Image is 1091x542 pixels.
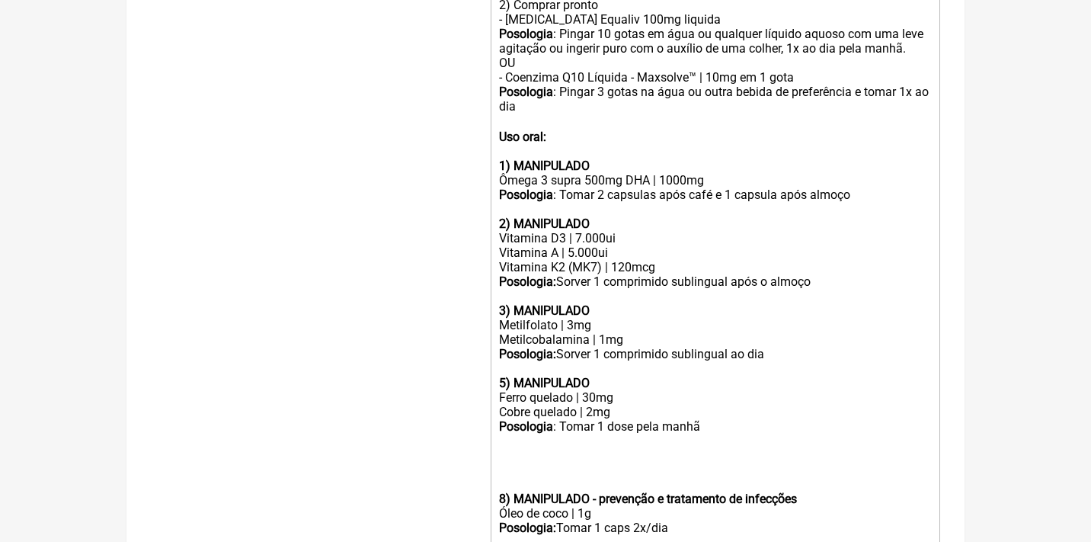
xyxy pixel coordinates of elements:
[499,506,932,521] div: Óleo de coco | 1g
[499,27,553,41] strong: Posologia
[499,130,546,144] strong: Uso oral:
[499,188,932,202] div: : Tomar 2 capsulas após café e 1 capsula após almoço
[499,159,590,173] strong: 1) MANIPULADO
[499,419,932,434] div: : Tomar 1 dose pela manhã
[499,347,932,361] div: Sorver 1 comprimido sublingual ao dia
[499,231,932,245] div: Vitamina D3 | 7.000ui
[499,376,590,390] strong: 5) MANIPULADO
[499,419,553,434] strong: Posologia
[499,85,553,99] strong: Posologia
[499,332,932,347] div: Metilcobalamina | 1mg
[499,521,556,535] strong: Posologia:
[499,347,556,361] strong: Posologia:
[499,274,932,289] div: Sorver 1 comprimido sublingual após o almoço
[499,216,590,231] strong: 2) MANIPULADO
[499,521,932,535] div: Tomar 1 caps 2x/dia
[499,173,932,188] div: Ômega 3 supra 500mg DHA | 1000mg
[499,274,556,289] strong: Posologia:
[499,303,590,318] strong: 3) MANIPULADO
[499,245,932,260] div: Vitamina A | 5.000ui
[499,405,932,419] div: Cobre quelado | 2mg
[499,318,932,332] div: Metilfolato | 3mg
[499,492,797,506] strong: 8) MANIPULADO - prevenção e tratamento de infecções
[499,390,932,405] div: Ferro quelado | 30mg
[499,260,932,274] div: Vitamina K2 (MK7) | 120mcg
[499,85,932,130] div: : Pingar 3 gotas na água ou outra bebida de preferência e tomar 1x ao dia ㅤ
[499,188,553,202] strong: Posologia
